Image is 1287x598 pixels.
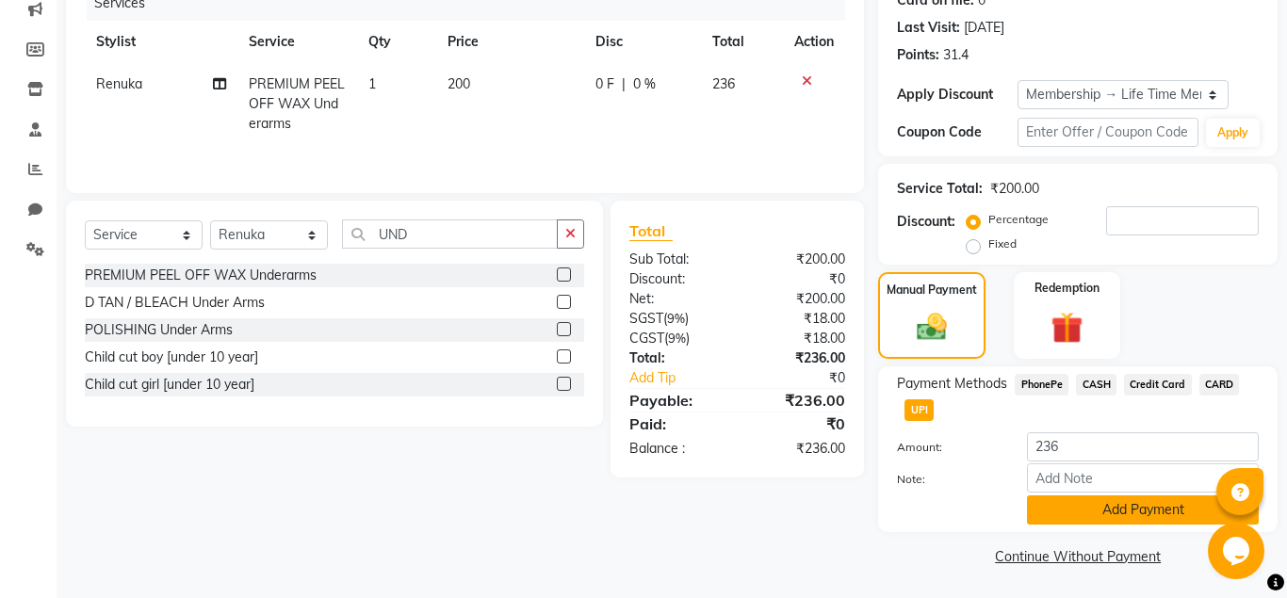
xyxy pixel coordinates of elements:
[738,250,860,269] div: ₹200.00
[1199,374,1240,396] span: CARD
[1027,432,1259,461] input: Amount
[1124,374,1192,396] span: Credit Card
[738,329,860,348] div: ₹18.00
[1015,374,1068,396] span: PhonePe
[1027,463,1259,493] input: Add Note
[738,269,860,289] div: ₹0
[712,75,735,92] span: 236
[882,547,1274,567] a: Continue Without Payment
[887,282,977,299] label: Manual Payment
[738,289,860,309] div: ₹200.00
[897,45,939,65] div: Points:
[667,311,685,326] span: 9%
[758,368,859,388] div: ₹0
[1034,280,1100,297] label: Redemption
[1208,523,1268,579] iframe: chat widget
[237,21,357,63] th: Service
[668,331,686,346] span: 9%
[595,74,614,94] span: 0 F
[738,389,860,412] div: ₹236.00
[883,439,1013,456] label: Amount:
[883,471,1013,488] label: Note:
[615,412,738,435] div: Paid:
[904,399,934,421] span: UPI
[738,412,860,435] div: ₹0
[85,375,254,395] div: Child cut girl [under 10 year]
[357,21,436,63] th: Qty
[633,74,656,94] span: 0 %
[1027,495,1259,525] button: Add Payment
[990,179,1039,199] div: ₹200.00
[615,269,738,289] div: Discount:
[1041,308,1093,347] img: _gift.svg
[249,75,345,132] span: PREMIUM PEEL OFF WAX Underarms
[988,235,1017,252] label: Fixed
[436,21,584,63] th: Price
[368,75,376,92] span: 1
[897,212,955,232] div: Discount:
[897,18,960,38] div: Last Visit:
[615,309,738,329] div: ( )
[988,211,1049,228] label: Percentage
[342,219,558,249] input: Search or Scan
[85,320,233,340] div: POLISHING Under Arms
[615,368,758,388] a: Add Tip
[615,389,738,412] div: Payable:
[85,266,317,285] div: PREMIUM PEEL OFF WAX Underarms
[85,293,265,313] div: D TAN / BLEACH Under Arms
[629,221,673,241] span: Total
[629,310,663,327] span: SGST
[584,21,701,63] th: Disc
[738,309,860,329] div: ₹18.00
[738,348,860,368] div: ₹236.00
[1076,374,1116,396] span: CASH
[622,74,626,94] span: |
[615,250,738,269] div: Sub Total:
[615,348,738,368] div: Total:
[615,289,738,309] div: Net:
[943,45,969,65] div: 31.4
[85,21,237,63] th: Stylist
[897,122,1018,142] div: Coupon Code
[96,75,142,92] span: Renuka
[897,374,1007,394] span: Payment Methods
[85,347,258,367] div: Child cut boy [under 10 year]
[738,439,860,459] div: ₹236.00
[897,85,1018,105] div: Apply Discount
[1018,118,1198,147] input: Enter Offer / Coupon Code
[701,21,783,63] th: Total
[907,310,956,345] img: _cash.svg
[448,75,470,92] span: 200
[615,439,738,459] div: Balance :
[783,21,845,63] th: Action
[615,329,738,348] div: ( )
[629,330,664,347] span: CGST
[964,18,1004,38] div: [DATE]
[1206,119,1260,147] button: Apply
[897,179,983,199] div: Service Total:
